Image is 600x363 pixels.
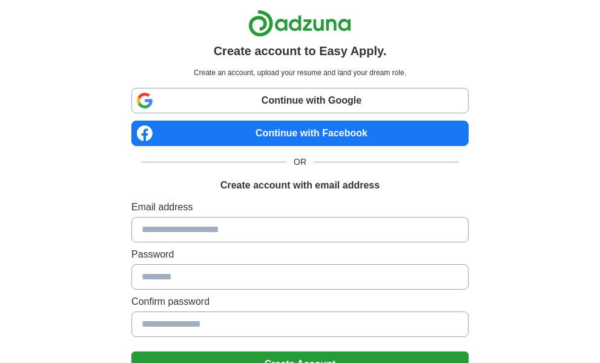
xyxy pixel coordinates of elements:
[286,156,314,168] span: OR
[131,88,469,113] a: Continue with Google
[131,121,469,146] a: Continue with Facebook
[131,200,469,215] label: Email address
[134,67,466,78] p: Create an account, upload your resume and land your dream role.
[131,295,469,309] label: Confirm password
[220,178,380,193] h1: Create account with email address
[214,42,387,60] h1: Create account to Easy Apply.
[248,10,351,37] img: Adzuna logo
[131,247,469,262] label: Password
